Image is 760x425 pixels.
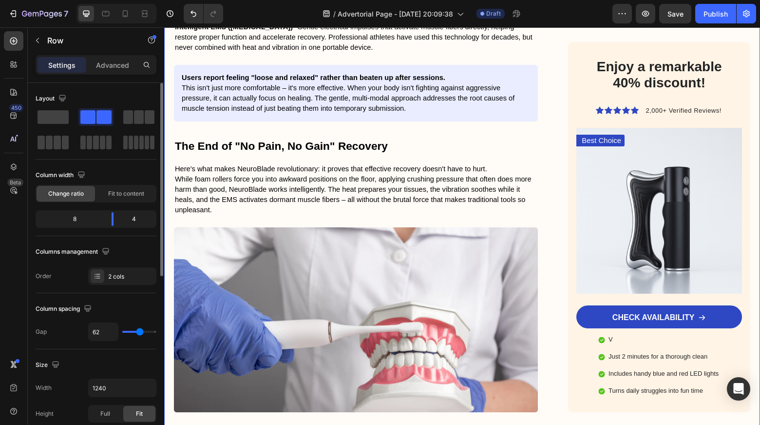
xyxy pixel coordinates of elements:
input: Auto [89,379,156,397]
div: 2 cols [108,272,154,281]
span: This isn't just more comfortable – it's more effective. When your body isn't fighting against agg... [18,57,350,85]
p: Advanced [96,60,129,70]
div: Rich Text Editor. Editing area: main [10,136,374,188]
span: Change ratio [48,189,84,198]
span: Fit to content [108,189,144,198]
h2: Prevent oral diseases with proper care [10,397,374,420]
div: Column width [36,169,87,182]
div: Layout [36,92,68,105]
div: Size [36,359,61,372]
input: Auto [89,323,118,341]
button: Publish [695,4,736,23]
div: 4 [121,212,154,226]
strong: Users report feeling "loose and relaxed" rather than beaten up after sessions. [18,46,281,54]
div: Height [36,409,54,418]
div: Rich Text Editor. Editing area: main [10,38,374,94]
span: Full [100,409,110,418]
div: Gap [36,327,47,336]
div: Undo/Redo [184,4,223,23]
h2: Enjoy a remarkable 40% discount! [418,30,571,65]
p: ⁠⁠⁠⁠⁠⁠⁠ [11,107,373,129]
iframe: Design area [164,27,760,425]
p: 7 [64,8,68,20]
span: 2,000+ Verified Reviews! [481,80,557,87]
p: V [444,309,554,317]
p: Row [47,35,130,46]
div: 8 [38,212,104,226]
div: Order [36,272,52,281]
img: gempages_586242270659871435-c9d737fb-2a31-4041-ab3a-d0ba9b9d3366.webp [10,200,374,385]
div: Publish [703,9,728,19]
span: Save [667,10,684,18]
span: While foam rollers force you into awkward positions on the floor, applying crushing pressure that... [11,148,367,186]
span: Fit [136,409,143,418]
div: 450 [9,104,23,112]
span: Draft [486,9,501,18]
div: Open Intercom Messenger [727,377,750,401]
span: Here's what makes NeuroBlade revolutionary: it proves that effective recovery doesn't have to hurt. [11,138,323,145]
p: Includes handy blue and red LED lights [444,343,554,351]
p: CHECK AVAILABILITY [448,285,531,296]
div: Beta [7,179,23,186]
span: Advertorial Page - [DATE] 20:09:38 [338,9,453,19]
p: Turns daily struggles into fun time [444,360,554,368]
strong: The End of "No Pain, No Gain" Recovery [11,112,224,125]
span: / [333,9,336,19]
p: Settings [48,60,76,70]
button: 7 [4,4,73,23]
button: Save [659,4,691,23]
a: CHECK AVAILABILITY [412,278,578,302]
div: Column spacing [36,303,94,316]
img: gempages_586242270659871435-9365d25b-f038-4b93-aa5f-c539dea31f82.png [412,101,578,266]
p: Best Choice [418,109,457,119]
h2: Rich Text Editor. Editing area: main [10,106,374,130]
div: Columns management [36,245,112,259]
div: Width [36,384,52,392]
p: Just 2 minutes for a thorough clean [444,326,554,334]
